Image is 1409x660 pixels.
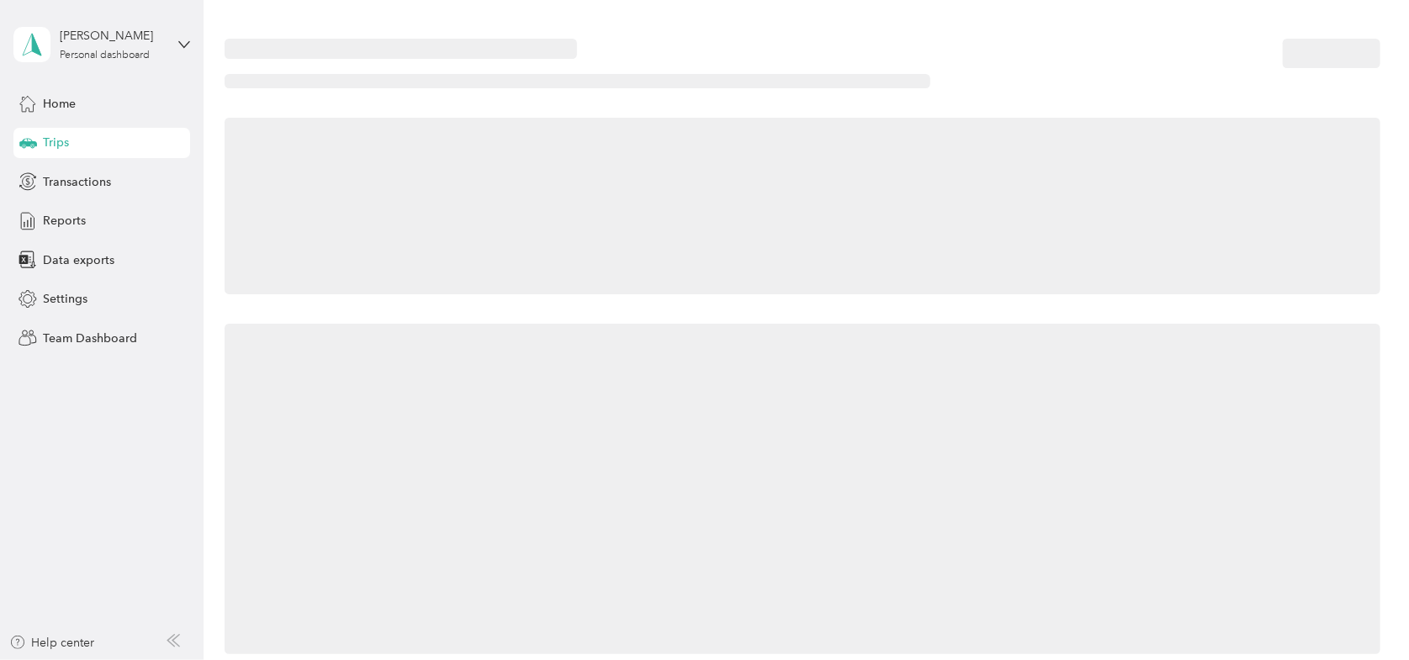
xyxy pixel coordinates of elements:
span: Settings [43,290,87,308]
span: Trips [43,134,69,151]
span: Reports [43,212,86,230]
div: Personal dashboard [60,50,150,61]
span: Team Dashboard [43,330,137,347]
div: [PERSON_NAME] [60,27,165,45]
span: Transactions [43,173,111,191]
span: Data exports [43,251,114,269]
button: Help center [9,634,95,652]
iframe: Everlance-gr Chat Button Frame [1315,566,1409,660]
span: Home [43,95,76,113]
